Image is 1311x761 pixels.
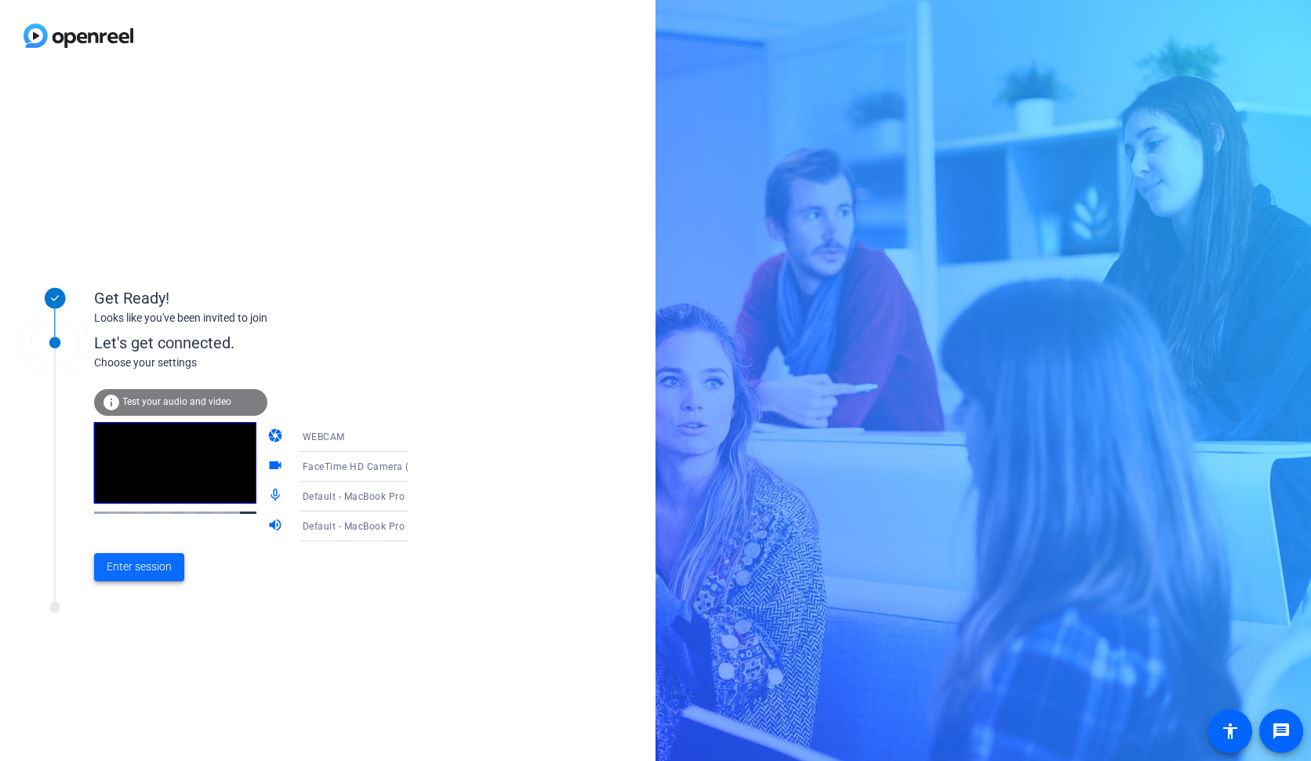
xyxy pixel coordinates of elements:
div: Get Ready! [94,286,408,310]
button: Enter session [94,553,184,581]
mat-icon: info [102,393,121,412]
span: WEBCAM [303,431,345,442]
span: Default - MacBook Pro Speakers (Built-in) [303,519,492,532]
mat-icon: accessibility [1221,722,1240,741]
mat-icon: message [1272,722,1291,741]
mat-icon: videocam [267,457,286,476]
span: Default - MacBook Pro Microphone (Built-in) [303,490,504,502]
div: Looks like you've been invited to join [94,310,408,326]
div: Let's get connected. [94,331,440,355]
mat-icon: mic_none [267,487,286,506]
mat-icon: camera [267,428,286,446]
span: FaceTime HD Camera (3A71:F4B5) [303,460,463,472]
span: Test your audio and video [122,396,231,407]
span: Enter session [107,559,172,575]
mat-icon: volume_up [267,517,286,536]
div: Choose your settings [94,355,440,371]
